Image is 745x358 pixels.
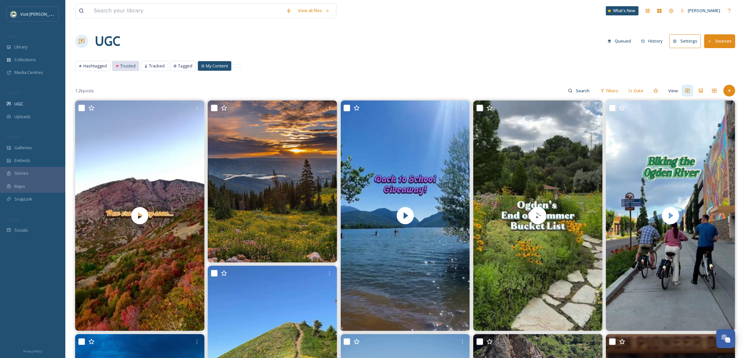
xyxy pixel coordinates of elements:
a: What's New [606,6,639,15]
span: Maps [14,183,25,189]
img: The type of vibes we're looking for this weekend 🌅⛰ Who else is running to the mountains to enjoy... [208,100,337,262]
span: Privacy Policy [23,349,42,353]
span: UGC [14,101,23,107]
span: My Content [206,63,228,69]
img: thumbnail [473,100,603,331]
span: Visit [PERSON_NAME] [20,11,62,17]
button: Settings [669,34,701,48]
a: [PERSON_NAME] [677,4,723,17]
span: [PERSON_NAME] [688,8,720,13]
span: Tracked [149,63,165,69]
span: Trusted [120,63,136,69]
video: The summer is wrapping up, and we’re so ready for fall, but we’ve got a fun bucket list of activi... [473,100,603,331]
video: 🚨 GIVEAWAY ALERT!🚨 Make the best summer memories before heading back to school! Spend the last da... [341,100,470,331]
span: COLLECT [7,91,21,96]
span: Socials [14,227,28,233]
a: Queued [604,35,638,47]
button: Open Chat [716,329,735,348]
span: Date [634,88,643,94]
a: Settings [669,34,704,48]
span: Galleries [14,145,32,151]
video: Bike the Ogden River with us! 🚲🏞️💚 Ogden is home to 14 @greenbikeutah stations conveniently locat... [606,100,735,331]
input: Search [573,84,594,97]
span: Hashtagged [83,63,107,69]
span: Embeds [14,157,30,164]
span: WIDGETS [7,134,22,139]
a: Privacy Policy [23,347,42,355]
span: View: [668,88,679,94]
span: Stories [14,170,28,176]
span: Tagged [178,63,192,69]
span: Library [14,44,27,50]
span: Collections [14,57,36,63]
img: thumbnail [606,100,735,331]
span: SOCIALS [7,217,20,222]
img: Unknown.png [10,11,17,17]
a: View all files [295,4,333,17]
input: Search your library [90,4,283,18]
img: thumbnail [341,100,470,331]
a: UGC [95,31,120,51]
button: History [638,35,666,47]
span: Uploads [14,114,31,120]
span: Media Centres [14,69,43,76]
img: thumbnail [75,100,204,331]
a: History [638,35,670,47]
span: MEDIA [7,34,18,39]
span: 1.2k posts [75,88,94,94]
video: Fall is coming… are you ready for it? 🧡🎃🍁 #visitogden #ogdenutah #sincerelyogden #fall #fallvibes in [75,100,204,331]
span: Filters [606,88,618,94]
span: SnapLink [14,196,32,202]
button: Sources [704,34,735,48]
button: Queued [604,35,635,47]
